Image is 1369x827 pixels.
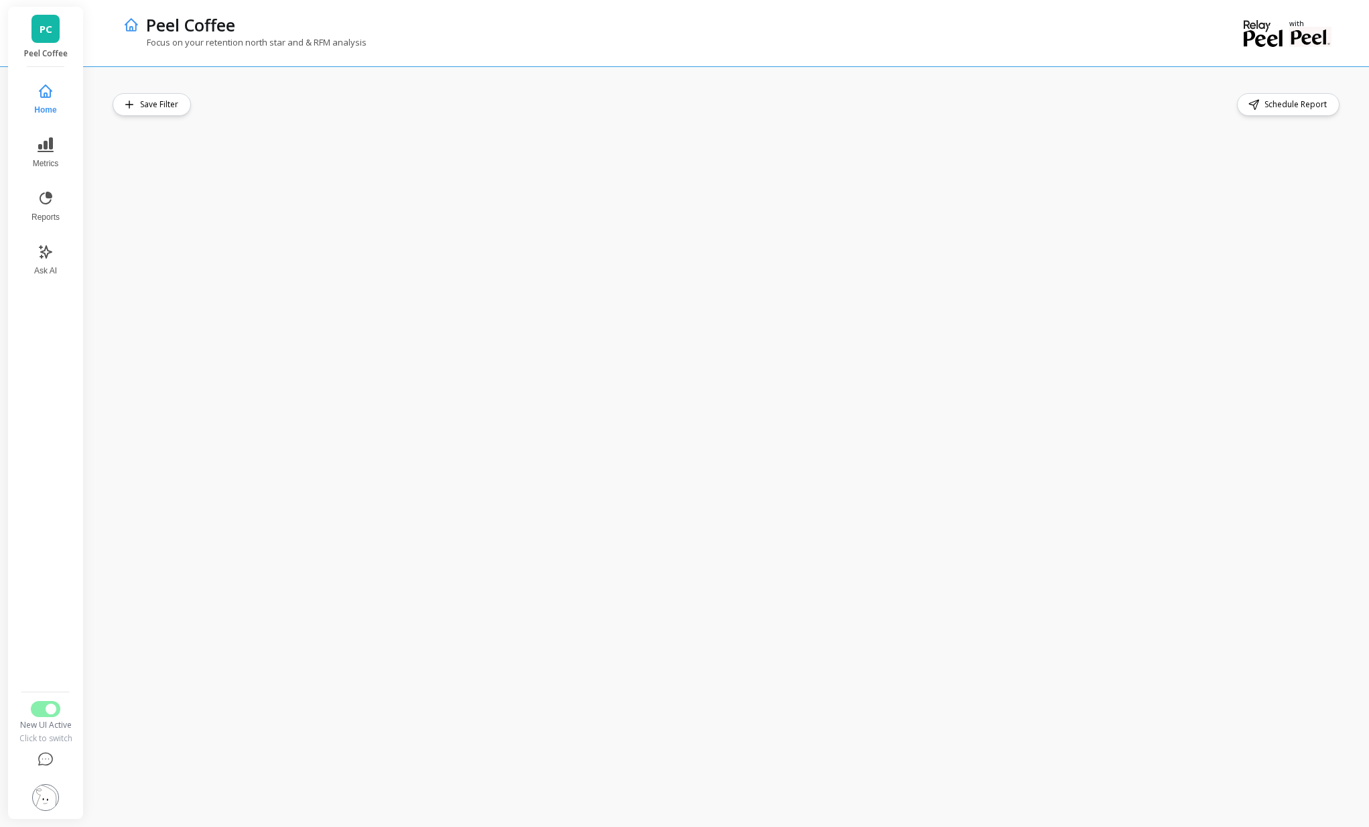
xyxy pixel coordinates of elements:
[1289,27,1331,47] img: partner logo
[23,129,68,177] button: Metrics
[113,93,191,116] button: Save Filter
[18,744,73,776] button: Help
[34,265,57,276] span: Ask AI
[1289,20,1331,27] p: with
[123,36,367,48] p: Focus on your retention north star and & RFM analysis
[18,720,73,730] div: New UI Active
[33,158,59,169] span: Metrics
[34,105,56,115] span: Home
[23,236,68,284] button: Ask AI
[1237,93,1340,116] button: Schedule Report
[140,98,182,111] span: Save Filter
[18,733,73,744] div: Click to switch
[113,127,1342,800] iframe: Omni Embed
[31,212,60,222] span: Reports
[40,21,52,37] span: PC
[21,48,70,59] p: Peel Coffee
[32,784,59,811] img: profile picture
[146,13,235,36] p: Peel Coffee
[23,182,68,231] button: Reports
[1264,98,1331,111] span: Schedule Report
[31,701,60,717] button: Switch to Legacy UI
[18,776,73,819] button: Settings
[23,75,68,123] button: Home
